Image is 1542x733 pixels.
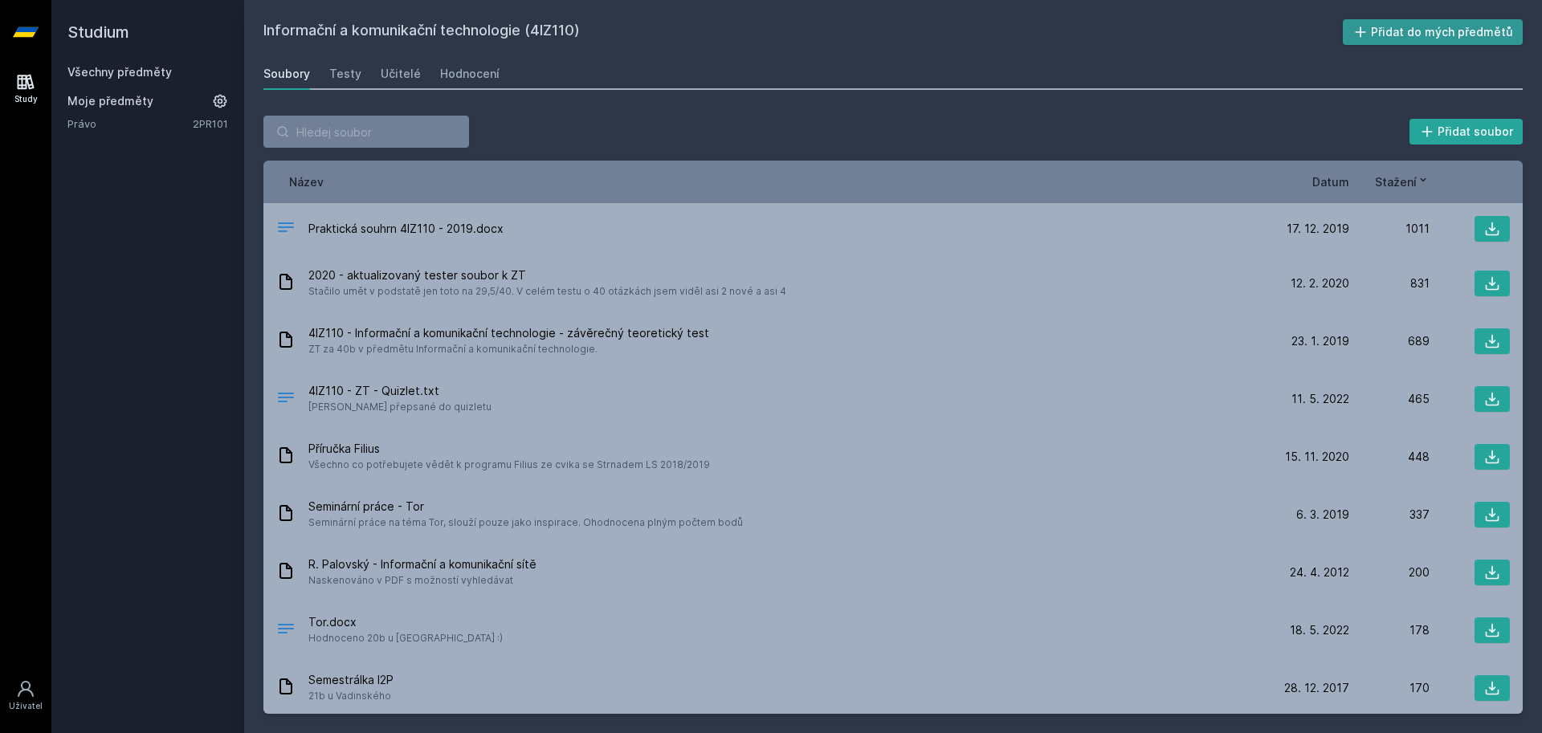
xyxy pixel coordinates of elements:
button: Přidat do mých předmětů [1343,19,1524,45]
span: Stažení [1375,173,1417,190]
span: 15. 11. 2020 [1285,449,1349,465]
span: 18. 5. 2022 [1290,622,1349,638]
a: Právo [67,116,193,132]
span: Všechno co potřebujete vědět k programu Filius ze cvika se Strnadem LS 2018/2019 [308,457,710,473]
div: 465 [1349,391,1430,407]
span: Moje předměty [67,93,153,109]
div: Uživatel [9,700,43,712]
div: DOCX [276,619,296,642]
div: Hodnocení [440,66,500,82]
a: 2PR101 [193,117,228,130]
div: Soubory [263,66,310,82]
span: Seminární práce - Tor [308,499,743,515]
a: Testy [329,58,361,90]
span: 28. 12. 2017 [1284,680,1349,696]
input: Hledej soubor [263,116,469,148]
span: [PERSON_NAME] přepsané do quizletu [308,399,492,415]
div: 1011 [1349,221,1430,237]
span: 6. 3. 2019 [1296,507,1349,523]
button: Přidat soubor [1409,119,1524,145]
a: Všechny předměty [67,65,172,79]
button: Datum [1312,173,1349,190]
div: 831 [1349,275,1430,291]
div: 178 [1349,622,1430,638]
button: Stažení [1375,173,1430,190]
span: Semestrálka I2P [308,672,394,688]
a: Soubory [263,58,310,90]
span: Stačilo umět v podstatě jen toto na 29,5/40. V celém testu o 40 otázkách jsem viděl asi 2 nové a ... [308,283,786,299]
span: Tor.docx [308,614,503,630]
button: Název [289,173,324,190]
span: 4IZ110 - Informační a komunikační technologie - závěrečný teoretický test [308,325,709,341]
div: TXT [276,388,296,411]
span: 4IZ110 - ZT - Quizlet.txt [308,383,492,399]
div: Testy [329,66,361,82]
a: Učitelé [381,58,421,90]
div: DOCX [276,218,296,241]
span: 11. 5. 2022 [1291,391,1349,407]
h2: Informační a komunikační technologie (4IZ110) [263,19,1343,45]
span: Hodnoceno 20b u [GEOGRAPHIC_DATA] :) [308,630,503,646]
a: Hodnocení [440,58,500,90]
div: 448 [1349,449,1430,465]
span: 24. 4. 2012 [1290,564,1349,580]
span: 12. 2. 2020 [1291,275,1349,291]
span: Příručka Filius [308,441,710,457]
span: ZT za 40b v předmětu Informační a komunikační technologie. [308,341,709,357]
a: Uživatel [3,671,48,720]
div: 689 [1349,333,1430,349]
span: Seminární práce na téma Tor, slouží pouze jako inspirace. Ohodnocena plným počtem bodů [308,515,743,531]
div: 337 [1349,507,1430,523]
div: 170 [1349,680,1430,696]
span: Praktická souhrn 4IZ110 - 2019.docx [308,221,504,237]
div: 200 [1349,564,1430,580]
div: Study [14,93,38,105]
span: R. Palovský - Informační a komunikační sítě [308,556,536,572]
span: 21b u Vadinského [308,688,394,704]
span: 17. 12. 2019 [1287,221,1349,237]
span: 23. 1. 2019 [1291,333,1349,349]
span: Naskenováno v PDF s možností vyhledávat [308,572,536,588]
span: 2020 - aktualizovaný tester soubor k ZT [308,267,786,283]
div: Učitelé [381,66,421,82]
a: Study [3,64,48,113]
